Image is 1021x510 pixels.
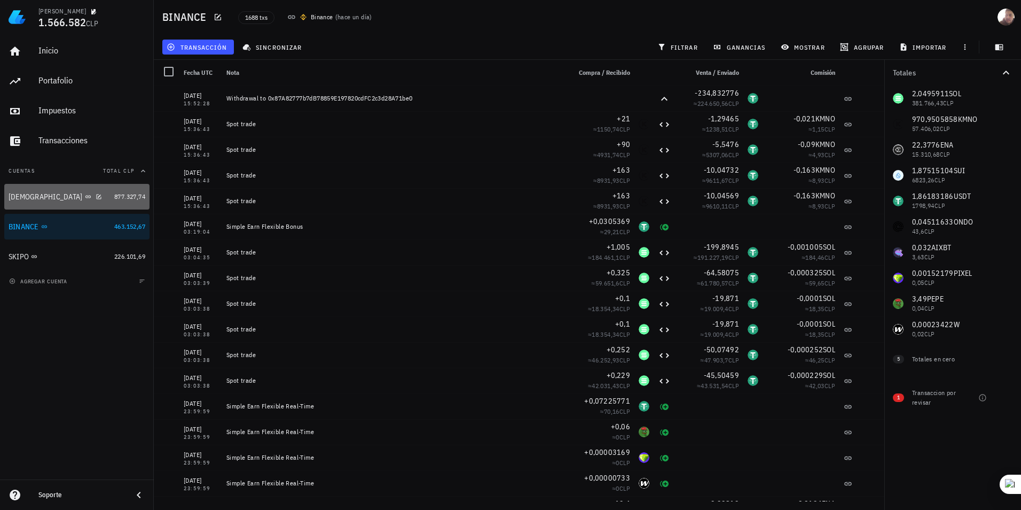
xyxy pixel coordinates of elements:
div: [DATE] [184,321,218,332]
span: CLP [824,176,835,184]
span: ≈ [701,305,739,313]
span: SOL [823,319,835,329]
span: Compra / Recibido [579,68,630,76]
img: 270.png [300,14,307,20]
div: Spot trade [226,351,562,359]
button: filtrar [653,40,704,55]
span: CLP [824,253,835,261]
span: SOL [823,242,835,252]
a: SKIPO 226.101,69 [4,244,150,269]
div: [DATE] [184,398,218,409]
span: ENA [822,499,835,508]
span: +163 [612,191,630,200]
div: USDT-icon [748,119,758,129]
span: 61.780,57 [701,279,728,287]
span: -0,000229 [788,370,823,380]
span: KMNO [815,140,835,149]
span: ≈ [808,202,835,210]
span: ≈ [808,176,835,184]
div: Fecha UTC [179,60,222,86]
button: ganancias [709,40,772,55]
span: 59,65 [809,279,824,287]
button: Totales [884,60,1021,86]
a: Transacciones [4,128,150,154]
span: ≈ [600,228,630,236]
div: Inicio [38,45,145,56]
span: Nota [226,68,239,76]
span: CLP [619,176,630,184]
span: agregar cuenta [11,278,67,285]
span: -9,99812 [708,499,739,508]
span: 18.354,34 [592,330,619,338]
div: Binance [311,12,333,22]
div: [DATE] [184,244,218,255]
div: 03:03:38 [184,383,218,389]
span: CLP [619,356,630,364]
div: PIXEL-icon [639,452,649,463]
div: USDT-icon [748,375,758,386]
span: CLP [824,202,835,210]
div: [DATE] [184,270,218,281]
span: CLP [728,151,739,159]
span: -19,871 [712,293,739,303]
span: CLP [728,99,739,107]
div: 23:59:59 [184,409,218,414]
span: CLP [619,228,630,236]
span: ≈ [593,202,630,210]
div: 03:03:38 [184,332,218,337]
span: ≈ [612,484,630,492]
div: Simple Earn Flexible Real-Time [226,479,562,488]
span: ≈ [808,151,835,159]
span: CLP [824,330,835,338]
span: Fecha UTC [184,68,213,76]
span: CLP [728,279,739,287]
span: 8,93 [812,176,824,184]
span: +0,00000733 [584,473,630,483]
span: -0,0124 [796,499,822,508]
span: 18,35 [809,305,824,313]
div: [DATE] [184,296,218,306]
span: CLP [619,151,630,159]
div: PEPE-icon [639,427,649,437]
div: [DEMOGRAPHIC_DATA] [9,192,83,202]
span: CLP [824,279,835,287]
span: ≈ [701,330,739,338]
span: 18,35 [809,330,824,338]
div: Spot trade [226,299,562,308]
span: -234,832776 [695,88,739,98]
div: 23:59:59 [184,435,218,440]
span: 184.461,1 [592,253,619,261]
div: SOL-icon [639,350,649,360]
span: ≈ [702,176,739,184]
span: 46,25 [809,356,824,364]
div: Soporte [38,491,124,499]
span: KMNO [815,191,835,200]
div: SOL-icon [639,298,649,309]
div: USDT-icon [748,350,758,360]
span: ≈ [805,330,835,338]
div: Spot trade [226,145,562,154]
div: SOL-icon [639,324,649,335]
span: +0,1 [615,319,630,329]
span: -0,163 [794,165,816,175]
span: -199,8945 [704,242,739,252]
span: 184,46 [805,253,824,261]
div: 23:59:59 [184,486,218,491]
div: Spot trade [226,197,562,205]
div: USDT-icon [748,324,758,335]
div: W-icon [639,478,649,489]
span: CLP [824,382,835,390]
span: 1688 txs [245,12,268,24]
span: ≈ [805,279,835,287]
a: Portafolio [4,68,150,94]
span: -0,163 [794,191,816,200]
button: sincronizar [238,40,309,55]
span: 8931,93 [597,176,619,184]
span: KMNO [815,114,835,123]
span: SOL [823,268,835,277]
span: ≈ [593,151,630,159]
span: 1238,51 [706,125,728,133]
div: Portafolio [38,75,145,86]
div: USDT-icon [748,247,758,258]
div: 03:04:35 [184,255,218,260]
